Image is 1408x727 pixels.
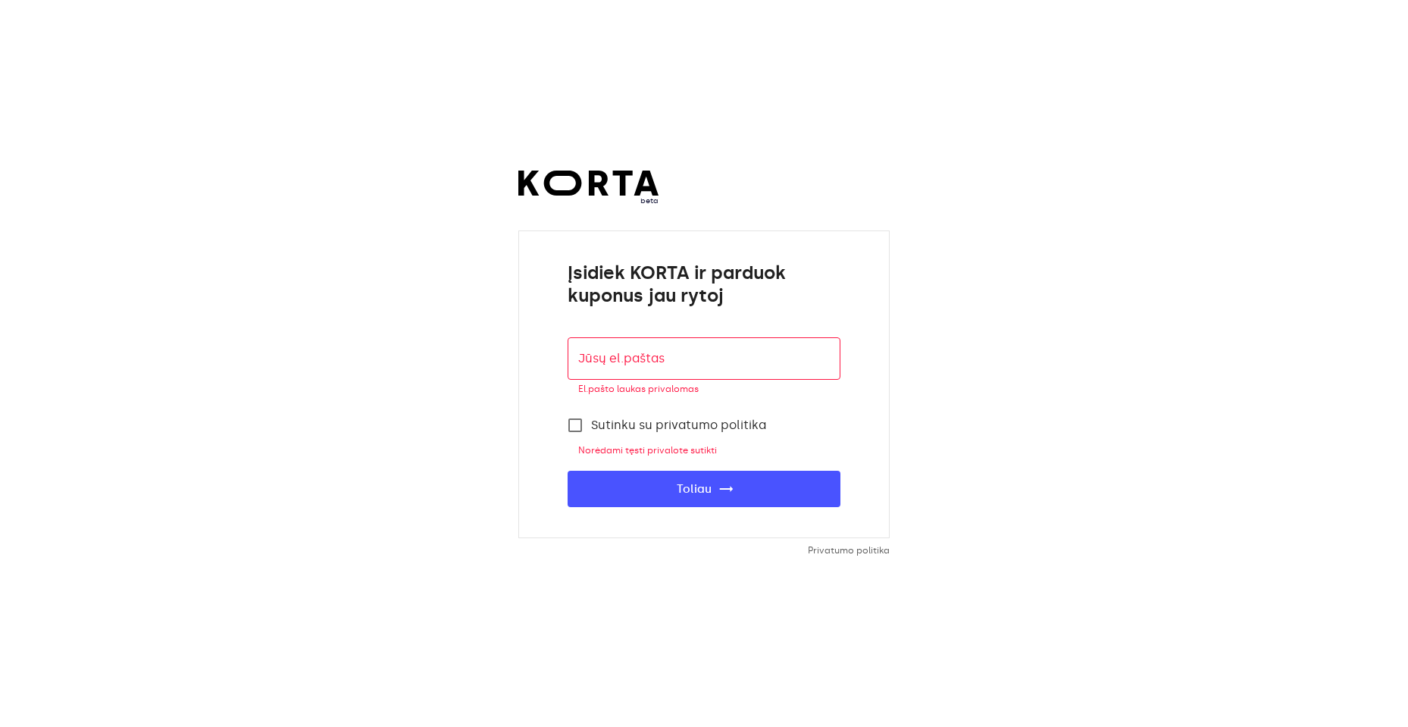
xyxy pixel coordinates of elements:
span: Toliau [592,479,816,499]
span: Sutinku su privatumo politika [591,416,766,434]
span: trending_flat [718,481,734,497]
h1: Įsidiek KORTA ir parduok kuponus jau rytoj [568,262,840,307]
img: Korta [518,171,659,196]
span: beta [518,196,659,206]
p: El.pašto laukas privalomas [578,382,830,397]
a: beta [518,171,659,206]
p: Norėdami tęsti privalote sutikti [578,443,830,459]
a: Privatumo politika [808,545,890,556]
button: Toliau [568,471,840,507]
